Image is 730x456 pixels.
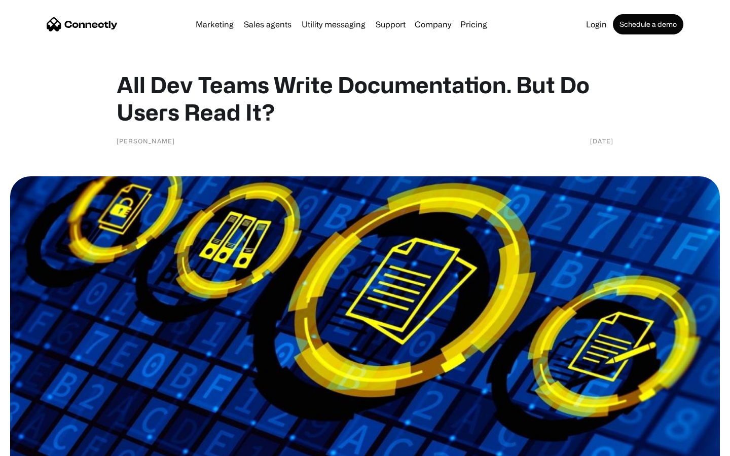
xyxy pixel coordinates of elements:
[47,17,118,32] a: home
[192,20,238,28] a: Marketing
[415,17,451,31] div: Company
[240,20,296,28] a: Sales agents
[372,20,410,28] a: Support
[582,20,611,28] a: Login
[412,17,454,31] div: Company
[10,438,61,452] aside: Language selected: English
[456,20,491,28] a: Pricing
[20,438,61,452] ul: Language list
[298,20,370,28] a: Utility messaging
[590,136,613,146] div: [DATE]
[117,71,613,126] h1: All Dev Teams Write Documentation. But Do Users Read It?
[117,136,175,146] div: [PERSON_NAME]
[613,14,683,34] a: Schedule a demo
